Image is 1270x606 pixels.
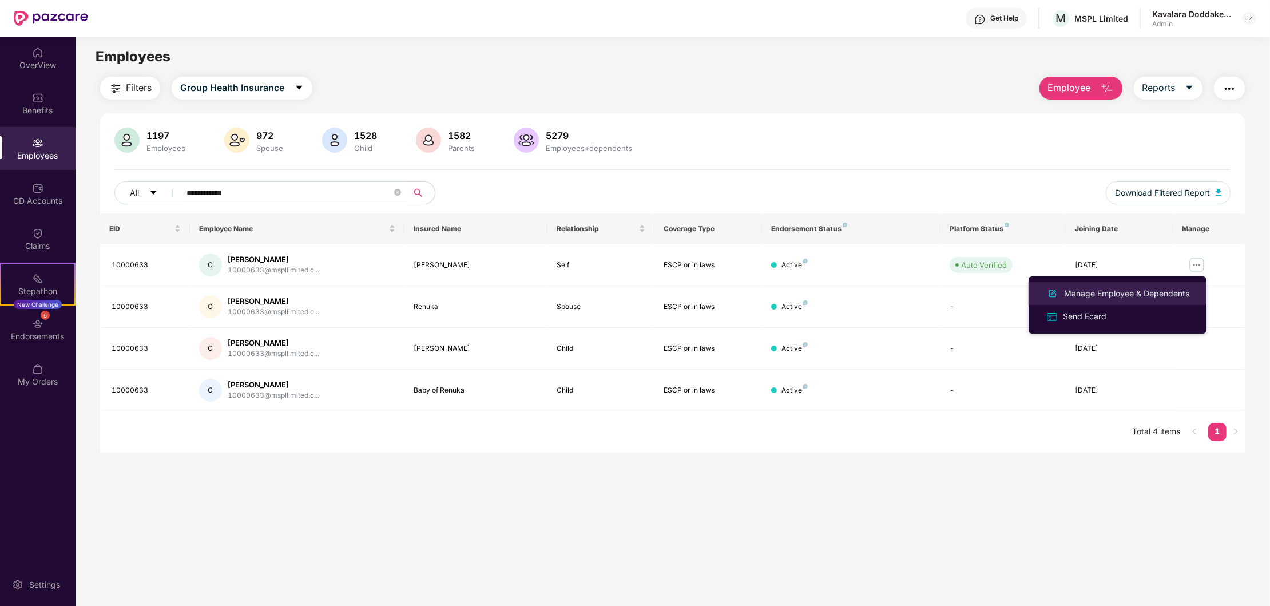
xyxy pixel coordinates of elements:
div: 6 [41,311,50,320]
div: Platform Status [950,224,1057,233]
span: right [1232,428,1239,435]
img: svg+xml;base64,PHN2ZyBpZD0iQ2xhaW0iIHhtbG5zPSJodHRwOi8vd3d3LnczLm9yZy8yMDAwL3N2ZyIgd2lkdGg9IjIwIi... [32,228,43,239]
span: close-circle [394,188,401,199]
div: ESCP or in laws [664,385,753,396]
th: Manage [1173,213,1244,244]
th: Coverage Type [654,213,762,244]
img: svg+xml;base64,PHN2ZyB4bWxucz0iaHR0cDovL3d3dy53My5vcmcvMjAwMC9zdmciIHdpZHRoPSIyNCIgaGVpZ2h0PSIyNC... [1223,82,1236,96]
div: C [199,337,222,360]
span: Employee [1048,81,1091,95]
span: Filters [126,81,152,95]
div: Spouse [557,302,646,312]
img: svg+xml;base64,PHN2ZyB4bWxucz0iaHR0cDovL3d3dy53My5vcmcvMjAwMC9zdmciIHdpZHRoPSI4IiBoZWlnaHQ9IjgiIH... [803,384,808,389]
th: Insured Name [404,213,547,244]
div: New Challenge [14,300,62,309]
div: [DATE] [1075,260,1164,271]
div: Child [557,385,646,396]
img: svg+xml;base64,PHN2ZyB4bWxucz0iaHR0cDovL3d3dy53My5vcmcvMjAwMC9zdmciIHdpZHRoPSIyMSIgaGVpZ2h0PSIyMC... [32,273,43,284]
div: Kavalara Doddakenchappa [1152,9,1232,19]
div: Stepathon [1,286,74,297]
img: svg+xml;base64,PHN2ZyBpZD0iSG9tZSIgeG1sbnM9Imh0dHA6Ly93d3cudzMub3JnLzIwMDAvc3ZnIiB3aWR0aD0iMjAiIG... [32,47,43,58]
div: 10000633@mspllimited.c... [228,307,319,318]
button: Reportscaret-down [1134,77,1202,100]
span: Employee Name [199,224,387,233]
div: 1582 [446,130,477,141]
img: svg+xml;base64,PHN2ZyBpZD0iU2V0dGluZy0yMHgyMCIgeG1sbnM9Imh0dHA6Ly93d3cudzMub3JnLzIwMDAvc3ZnIiB3aW... [12,579,23,591]
div: Endorsement Status [771,224,932,233]
img: svg+xml;base64,PHN2ZyBpZD0iQmVuZWZpdHMiIHhtbG5zPSJodHRwOi8vd3d3LnczLm9yZy8yMDAwL3N2ZyIgd2lkdGg9Ij... [32,92,43,104]
th: Relationship [547,213,655,244]
td: - [940,370,1066,411]
img: svg+xml;base64,PHN2ZyB4bWxucz0iaHR0cDovL3d3dy53My5vcmcvMjAwMC9zdmciIHhtbG5zOnhsaW5rPSJodHRwOi8vd3... [322,128,347,153]
div: C [199,254,222,276]
div: 972 [254,130,285,141]
div: 10000633 [112,385,180,396]
img: svg+xml;base64,PHN2ZyB4bWxucz0iaHR0cDovL3d3dy53My5vcmcvMjAwMC9zdmciIHdpZHRoPSIxNiIgaGVpZ2h0PSIxNi... [1046,311,1058,323]
div: Settings [26,579,64,591]
li: Previous Page [1185,423,1204,441]
span: close-circle [394,189,401,196]
div: Auto Verified [961,259,1007,271]
th: Employee Name [190,213,404,244]
div: ESCP or in laws [664,343,753,354]
span: search [407,188,429,197]
div: C [199,379,222,402]
span: left [1191,428,1198,435]
td: - [940,286,1066,328]
div: 10000633@mspllimited.c... [228,390,319,401]
img: svg+xml;base64,PHN2ZyB4bWxucz0iaHR0cDovL3d3dy53My5vcmcvMjAwMC9zdmciIHdpZHRoPSI4IiBoZWlnaHQ9IjgiIH... [803,300,808,305]
div: Child [557,343,646,354]
div: [DATE] [1075,343,1164,354]
div: 1528 [352,130,379,141]
button: Employee [1039,77,1122,100]
button: search [407,181,435,204]
img: svg+xml;base64,PHN2ZyB4bWxucz0iaHR0cDovL3d3dy53My5vcmcvMjAwMC9zdmciIHhtbG5zOnhsaW5rPSJodHRwOi8vd3... [1046,287,1059,300]
td: - [940,328,1066,370]
div: Manage Employee & Dependents [1062,287,1192,300]
li: Next Page [1227,423,1245,441]
button: left [1185,423,1204,441]
img: svg+xml;base64,PHN2ZyB4bWxucz0iaHR0cDovL3d3dy53My5vcmcvMjAwMC9zdmciIHhtbG5zOnhsaW5rPSJodHRwOi8vd3... [114,128,140,153]
div: Active [781,343,808,354]
img: svg+xml;base64,PHN2ZyB4bWxucz0iaHR0cDovL3d3dy53My5vcmcvMjAwMC9zdmciIHdpZHRoPSIyNCIgaGVpZ2h0PSIyNC... [109,82,122,96]
div: 10000633@mspllimited.c... [228,348,319,359]
div: Parents [446,144,477,153]
button: right [1227,423,1245,441]
span: M [1056,11,1066,25]
img: svg+xml;base64,PHN2ZyBpZD0iRW5kb3JzZW1lbnRzIiB4bWxucz0iaHR0cDovL3d3dy53My5vcmcvMjAwMC9zdmciIHdpZH... [32,318,43,330]
li: Total 4 items [1133,423,1181,441]
img: svg+xml;base64,PHN2ZyB4bWxucz0iaHR0cDovL3d3dy53My5vcmcvMjAwMC9zdmciIHdpZHRoPSI4IiBoZWlnaHQ9IjgiIH... [843,223,847,227]
div: [PERSON_NAME] [414,260,538,271]
img: svg+xml;base64,PHN2ZyB4bWxucz0iaHR0cDovL3d3dy53My5vcmcvMjAwMC9zdmciIHhtbG5zOnhsaW5rPSJodHRwOi8vd3... [514,128,539,153]
div: 5279 [543,130,634,141]
img: svg+xml;base64,PHN2ZyBpZD0iQ0RfQWNjb3VudHMiIGRhdGEtbmFtZT0iQ0QgQWNjb3VudHMiIHhtbG5zPSJodHRwOi8vd3... [32,183,43,194]
button: Filters [100,77,160,100]
div: Baby of Renuka [414,385,538,396]
div: Send Ecard [1061,310,1109,323]
div: 10000633@mspllimited.c... [228,265,319,276]
img: manageButton [1188,256,1206,274]
span: caret-down [1185,83,1194,93]
li: 1 [1208,423,1227,441]
div: [PERSON_NAME] [228,338,319,348]
img: svg+xml;base64,PHN2ZyBpZD0iRHJvcGRvd24tMzJ4MzIiIHhtbG5zPSJodHRwOi8vd3d3LnczLm9yZy8yMDAwL3N2ZyIgd2... [1245,14,1254,23]
div: 1197 [144,130,188,141]
img: svg+xml;base64,PHN2ZyBpZD0iSGVscC0zMngzMiIgeG1sbnM9Imh0dHA6Ly93d3cudzMub3JnLzIwMDAvc3ZnIiB3aWR0aD... [974,14,986,25]
div: Employees+dependents [543,144,634,153]
button: Download Filtered Report [1106,181,1231,204]
div: Self [557,260,646,271]
div: [PERSON_NAME] [228,379,319,390]
div: [PERSON_NAME] [228,296,319,307]
div: Get Help [990,14,1018,23]
div: 10000633 [112,260,180,271]
span: Reports [1142,81,1176,95]
th: Joining Date [1066,213,1173,244]
div: 10000633 [112,343,180,354]
span: Group Health Insurance [180,81,284,95]
img: svg+xml;base64,PHN2ZyB4bWxucz0iaHR0cDovL3d3dy53My5vcmcvMjAwMC9zdmciIHhtbG5zOnhsaW5rPSJodHRwOi8vd3... [1100,82,1114,96]
div: [PERSON_NAME] [228,254,319,265]
th: EID [100,213,189,244]
div: Active [781,260,808,271]
span: Download Filtered Report [1115,187,1210,199]
div: ESCP or in laws [664,260,753,271]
